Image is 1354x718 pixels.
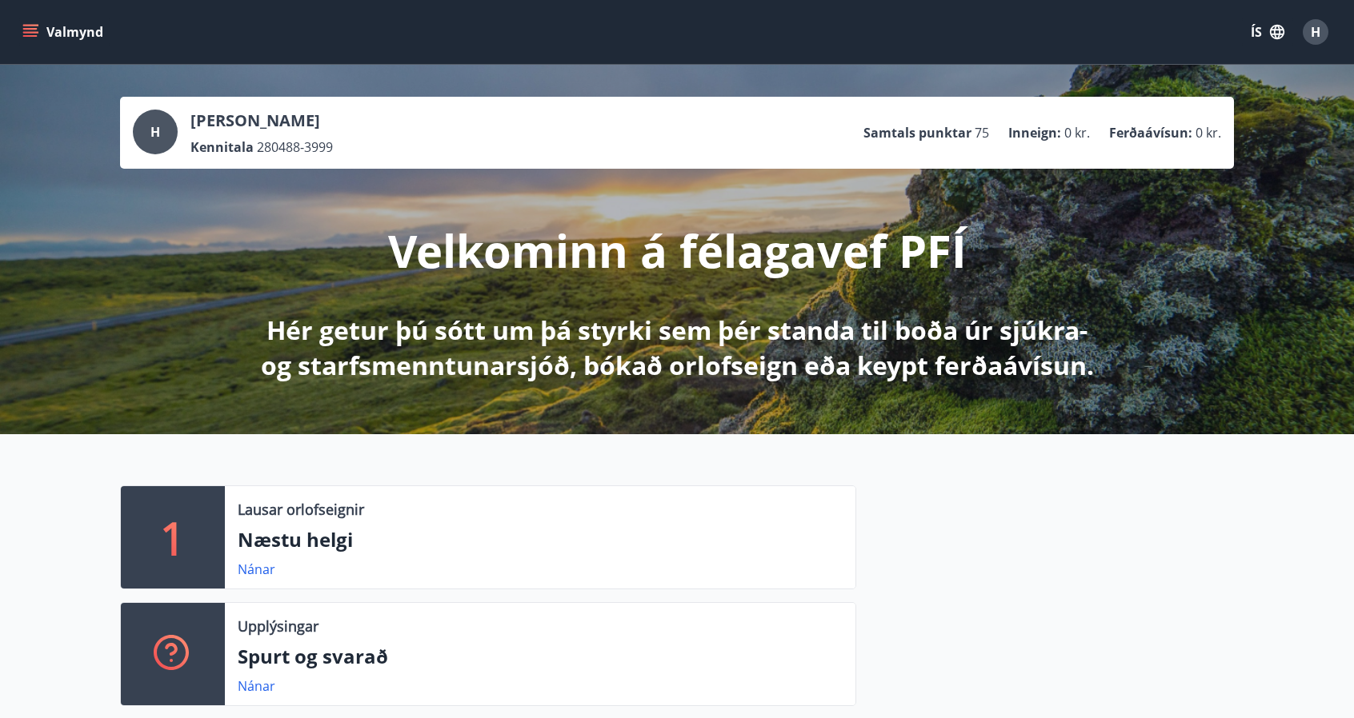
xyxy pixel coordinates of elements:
[190,138,254,156] p: Kennitala
[1196,124,1221,142] span: 0 kr.
[388,220,967,281] p: Velkominn á félagavef PFÍ
[238,643,843,670] p: Spurt og svarað
[150,123,160,141] span: H
[160,507,186,568] p: 1
[238,677,275,695] a: Nánar
[1311,23,1320,41] span: H
[238,616,318,636] p: Upplýsingar
[1296,13,1335,51] button: H
[238,499,364,520] p: Lausar orlofseignir
[254,313,1100,383] p: Hér getur þú sótt um þá styrki sem þér standa til boða úr sjúkra- og starfsmenntunarsjóð, bókað o...
[975,124,989,142] span: 75
[1008,124,1061,142] p: Inneign :
[1242,18,1293,46] button: ÍS
[257,138,333,156] span: 280488-3999
[863,124,971,142] p: Samtals punktar
[190,110,333,132] p: [PERSON_NAME]
[1064,124,1090,142] span: 0 kr.
[1109,124,1192,142] p: Ferðaávísun :
[238,560,275,578] a: Nánar
[238,526,843,553] p: Næstu helgi
[19,18,110,46] button: menu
